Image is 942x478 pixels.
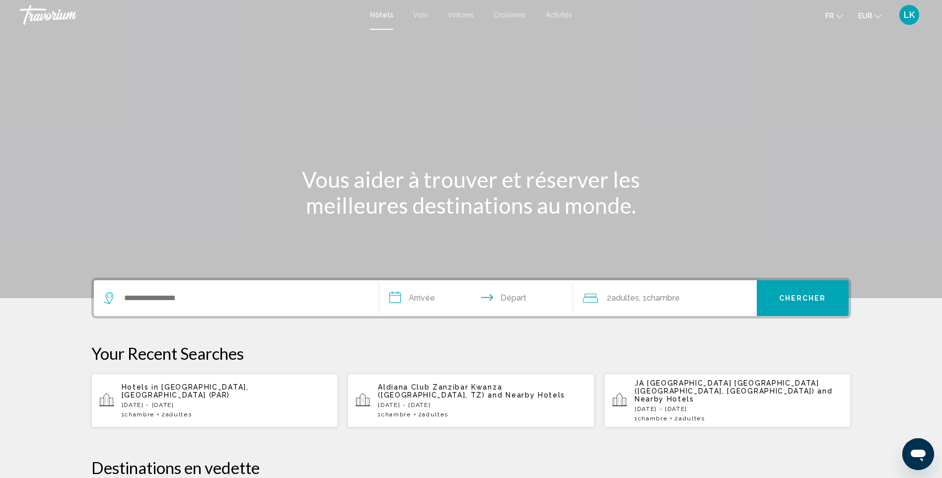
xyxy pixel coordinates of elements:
[611,293,639,303] span: Adultes
[122,383,159,391] span: Hotels in
[902,438,934,470] iframe: Button to launch messaging window
[91,458,851,478] h2: Destinations en vedette
[679,415,705,422] span: Adultes
[904,10,915,20] span: LK
[285,166,657,218] h1: Vous aider à trouver et réserver les meilleures destinations au monde.
[381,411,411,418] span: Chambre
[418,411,448,418] span: 2
[635,387,833,403] span: and Nearby Hotels
[494,11,526,19] a: Croisières
[91,373,338,428] button: Hotels in [GEOGRAPHIC_DATA], [GEOGRAPHIC_DATA] (PAR)[DATE] - [DATE]1Chambre2Adultes
[122,401,330,408] p: [DATE] - [DATE]
[348,373,594,428] button: Aldiana Club Zanzibar Kwanza ([GEOGRAPHIC_DATA], TZ) and Nearby Hotels[DATE] - [DATE]1Chambre2Adu...
[122,411,154,418] span: 1
[779,295,826,303] span: Chercher
[447,11,474,19] a: Voitures
[635,405,843,412] p: [DATE] - [DATE]
[91,343,851,363] p: Your Recent Searches
[607,291,639,305] span: 2
[639,291,680,305] span: , 1
[422,411,448,418] span: Adultes
[413,11,428,19] a: Vols
[674,415,705,422] span: 2
[896,4,922,25] button: User Menu
[858,12,872,20] span: EUR
[378,401,586,408] p: [DATE] - [DATE]
[858,8,881,23] button: Change currency
[166,411,192,418] span: Adultes
[638,415,668,422] span: Chambre
[573,280,757,316] button: Travelers: 2 adults, 0 children
[604,373,851,428] button: JA [GEOGRAPHIC_DATA] [GEOGRAPHIC_DATA] ([GEOGRAPHIC_DATA], [GEOGRAPHIC_DATA]) and Nearby Hotels[D...
[370,11,393,19] a: Hôtels
[825,8,843,23] button: Change language
[161,411,192,418] span: 2
[378,383,502,399] span: Aldiana Club Zanzibar Kwanza ([GEOGRAPHIC_DATA], TZ)
[635,379,819,395] span: JA [GEOGRAPHIC_DATA] [GEOGRAPHIC_DATA] ([GEOGRAPHIC_DATA], [GEOGRAPHIC_DATA])
[94,280,849,316] div: Search widget
[379,280,573,316] button: Check in and out dates
[546,11,572,19] a: Activités
[378,411,411,418] span: 1
[635,415,667,422] span: 1
[488,391,565,399] span: and Nearby Hotels
[20,5,360,25] a: Travorium
[125,411,154,418] span: Chambre
[757,280,849,316] button: Chercher
[122,383,249,399] span: [GEOGRAPHIC_DATA], [GEOGRAPHIC_DATA] (PAR)
[825,12,834,20] span: fr
[647,293,680,303] span: Chambre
